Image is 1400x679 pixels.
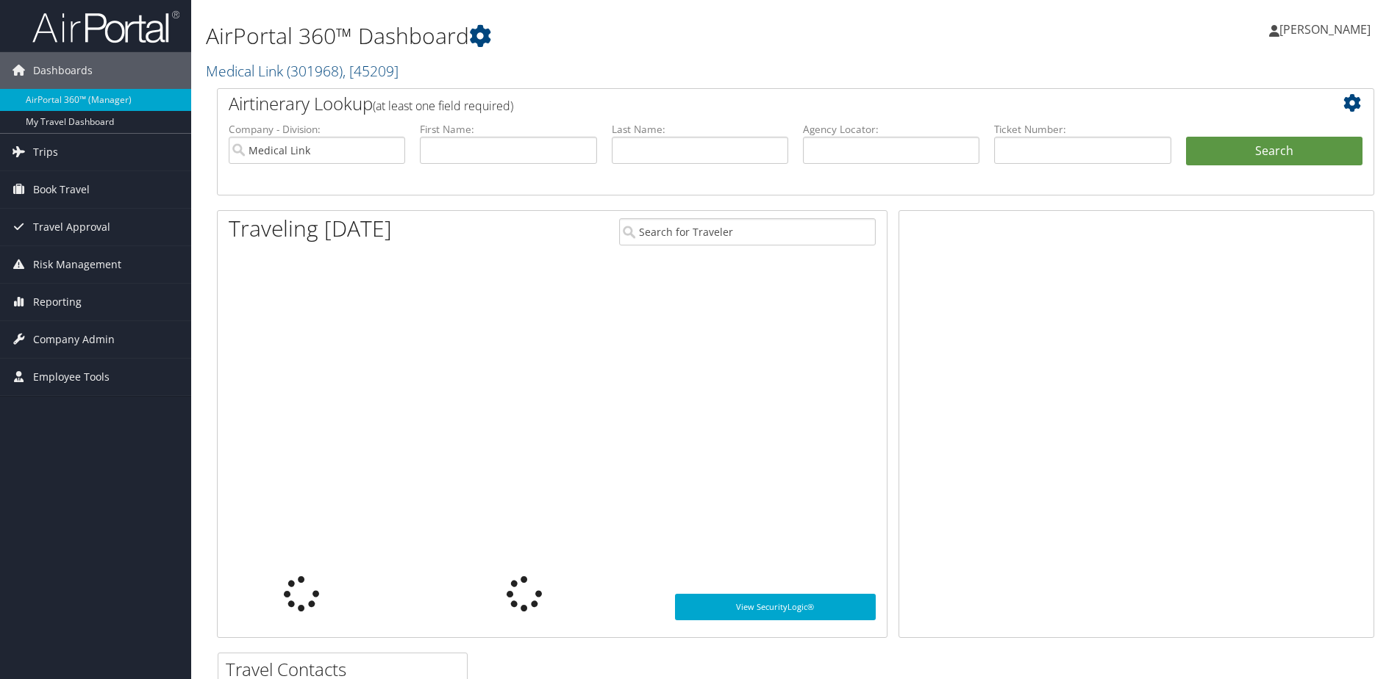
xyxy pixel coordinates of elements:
h1: Traveling [DATE] [229,213,392,244]
span: [PERSON_NAME] [1279,21,1371,37]
a: Medical Link [206,61,399,81]
label: First Name: [420,122,596,137]
span: Dashboards [33,52,93,89]
span: Company Admin [33,321,115,358]
span: Employee Tools [33,359,110,395]
span: Risk Management [33,246,121,283]
span: Book Travel [33,171,90,208]
input: Search for Traveler [619,218,876,245]
label: Ticket Number: [994,122,1171,137]
h2: Airtinerary Lookup [229,91,1266,116]
button: Search [1186,137,1362,166]
span: Travel Approval [33,209,110,245]
a: [PERSON_NAME] [1269,7,1385,51]
label: Last Name: [612,122,788,137]
span: Trips [33,134,58,170]
label: Agency Locator: [803,122,979,137]
span: , [ 45209 ] [343,61,399,81]
a: View SecurityLogic® [675,594,876,620]
span: ( 301968 ) [287,61,343,81]
span: (at least one field required) [373,98,513,114]
label: Company - Division: [229,122,405,137]
span: Reporting [33,284,82,320]
img: airportal-logo.png [32,10,179,44]
h1: AirPortal 360™ Dashboard [206,21,992,51]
